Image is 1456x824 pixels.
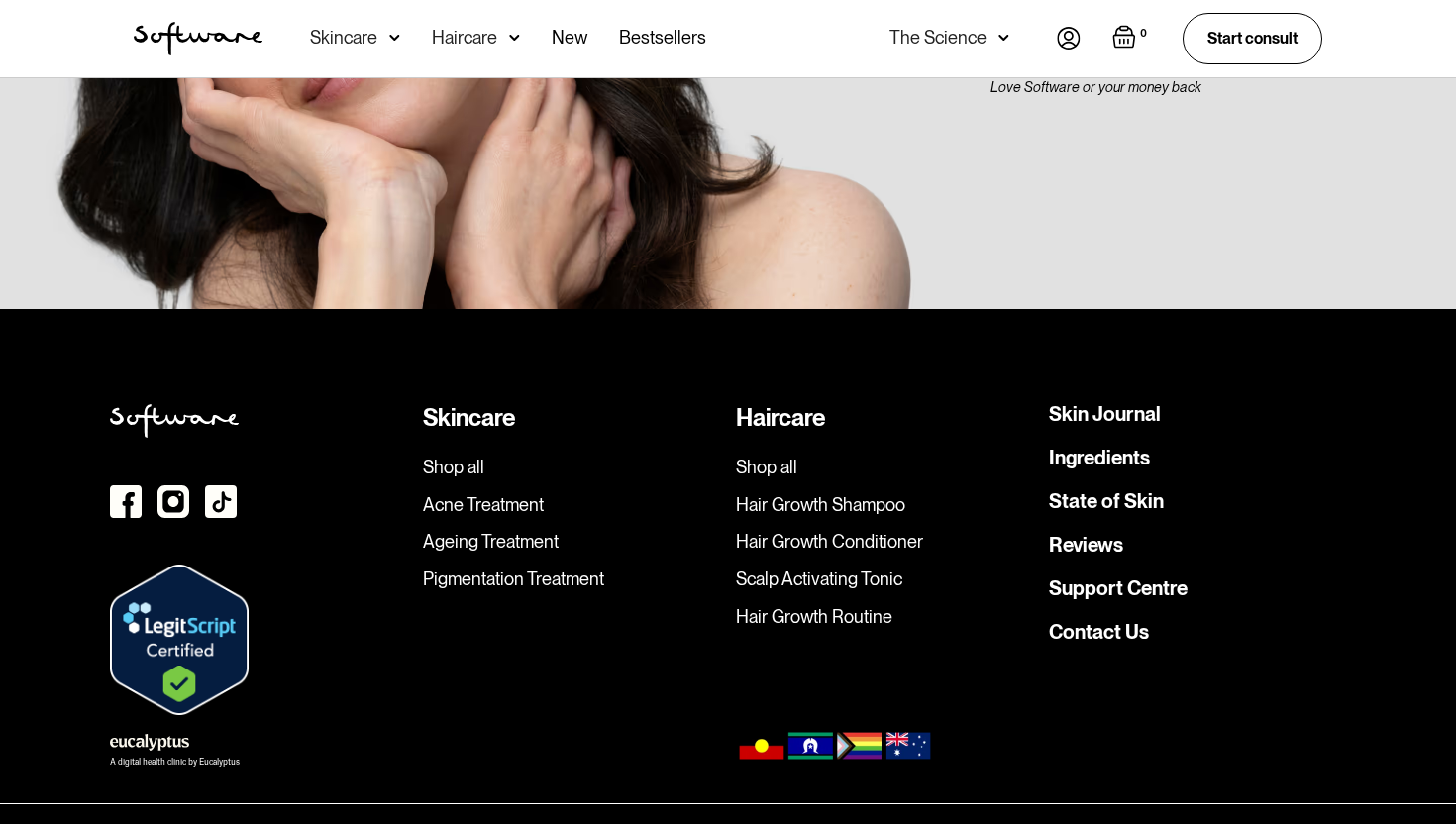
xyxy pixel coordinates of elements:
[310,28,377,48] div: Skincare
[736,531,1033,553] a: Hair Growth Conditioner
[110,631,249,647] a: Verify LegitScript Approval for www.skin.software
[110,731,240,767] a: A digital health clinic by Eucalyptus
[1049,622,1149,642] a: Contact Us
[998,28,1009,48] img: arrow down
[110,404,239,438] img: Softweare logo
[736,404,1033,433] div: Haircare
[423,404,720,433] div: Skincare
[1049,491,1164,511] a: State of Skin
[110,485,142,518] img: Facebook icon
[110,565,249,715] img: Verify Approval for www.skin.software
[423,494,720,516] a: Acne Treatment
[1049,448,1150,467] a: Ingredients
[1183,13,1322,63] a: Start consult
[389,28,400,48] img: arrow down
[1049,578,1188,598] a: Support Centre
[423,531,720,553] a: Ageing Treatment
[903,79,1290,96] div: Love Software or your money back
[157,485,189,518] img: instagram icon
[1049,404,1161,424] a: Skin Journal
[1112,25,1151,52] a: Open empty cart
[509,28,520,48] img: arrow down
[1049,535,1123,555] a: Reviews
[423,457,720,478] a: Shop all
[134,22,262,55] a: home
[134,22,262,55] img: Software Logo
[736,606,1033,628] a: Hair Growth Routine
[110,759,240,767] div: A digital health clinic by Eucalyptus
[736,494,1033,516] a: Hair Growth Shampoo
[1136,25,1151,43] div: 0
[432,28,497,48] div: Haircare
[736,568,1033,590] a: Scalp Activating Tonic
[889,28,987,48] div: The Science
[736,457,1033,478] a: Shop all
[205,485,237,518] img: TikTok Icon
[423,568,720,590] a: Pigmentation Treatment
